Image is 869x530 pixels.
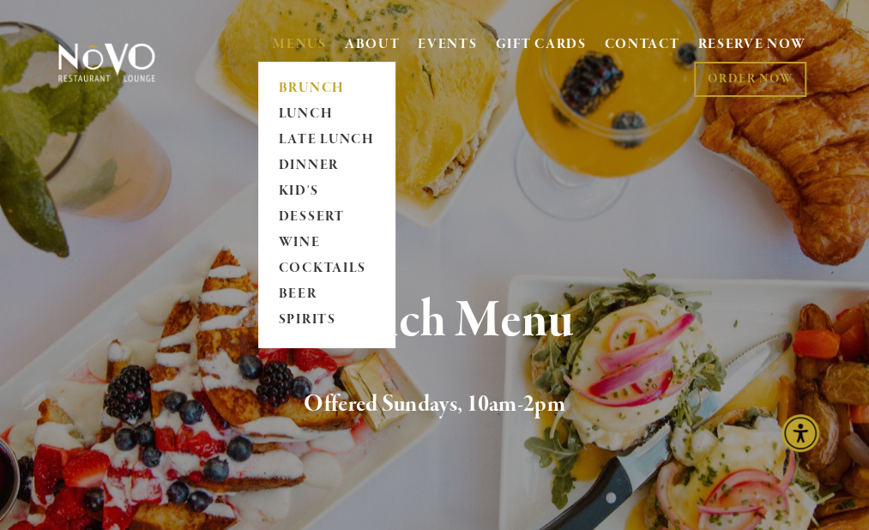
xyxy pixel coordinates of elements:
img: Novo Restaurant &amp; Lounge [55,42,159,83]
a: DESSERT [273,204,380,230]
a: EVENTS [418,36,477,53]
a: ABOUT [345,36,401,53]
h1: Brunch Menu [78,293,791,349]
a: KID'S [273,178,380,204]
a: GIFT CARDS [495,29,586,62]
a: SPIRITS [273,307,380,333]
div: Accessibility Menu [781,414,819,452]
a: RESERVE NOW [697,29,806,62]
a: COCKTAILS [273,256,380,281]
a: BRUNCH [273,76,380,102]
a: ORDER NOW [694,62,806,97]
a: DINNER [273,153,380,178]
h2: Offered Sundays, 10am-2pm [78,387,791,423]
a: WINE [273,230,380,256]
a: LUNCH [273,101,380,127]
a: CONTACT [604,29,679,62]
a: MENUS [273,36,327,53]
a: LATE LUNCH [273,127,380,153]
a: BEER [273,281,380,307]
